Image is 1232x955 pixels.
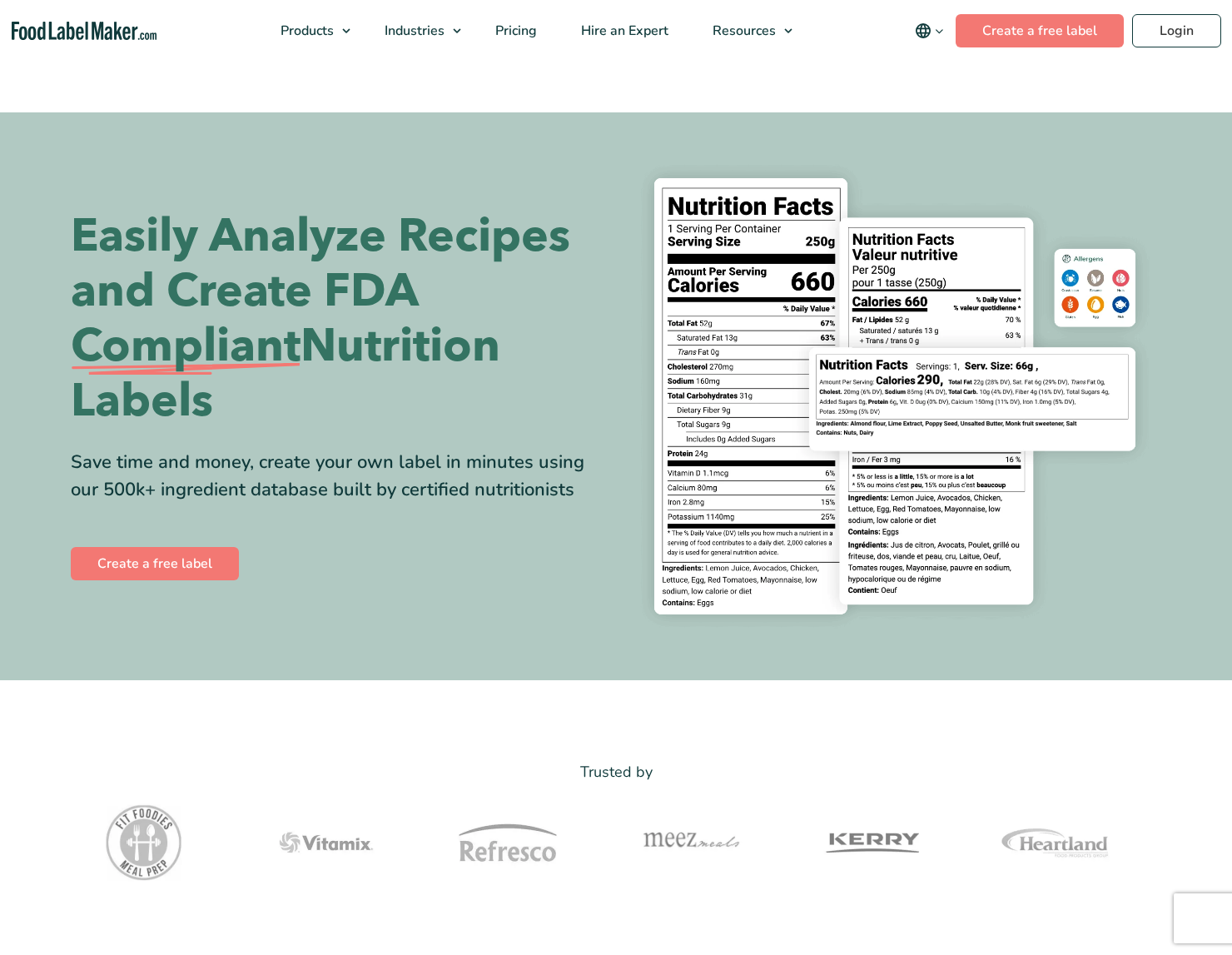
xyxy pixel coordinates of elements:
[490,22,539,40] span: Pricing
[276,22,335,40] span: Products
[71,209,604,429] h1: Easily Analyze Recipes and Create FDA Nutrition Labels
[71,319,301,374] span: Compliant
[1132,14,1221,47] a: Login
[71,449,604,504] div: Save time and money, create your own label in minutes using our 500k+ ingredient database built b...
[71,547,239,580] a: Create a free label
[956,14,1124,47] a: Create a free label
[71,760,1161,784] p: Trusted by
[380,22,446,40] span: Industries
[708,22,777,40] span: Resources
[576,22,670,40] span: Hire an Expert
